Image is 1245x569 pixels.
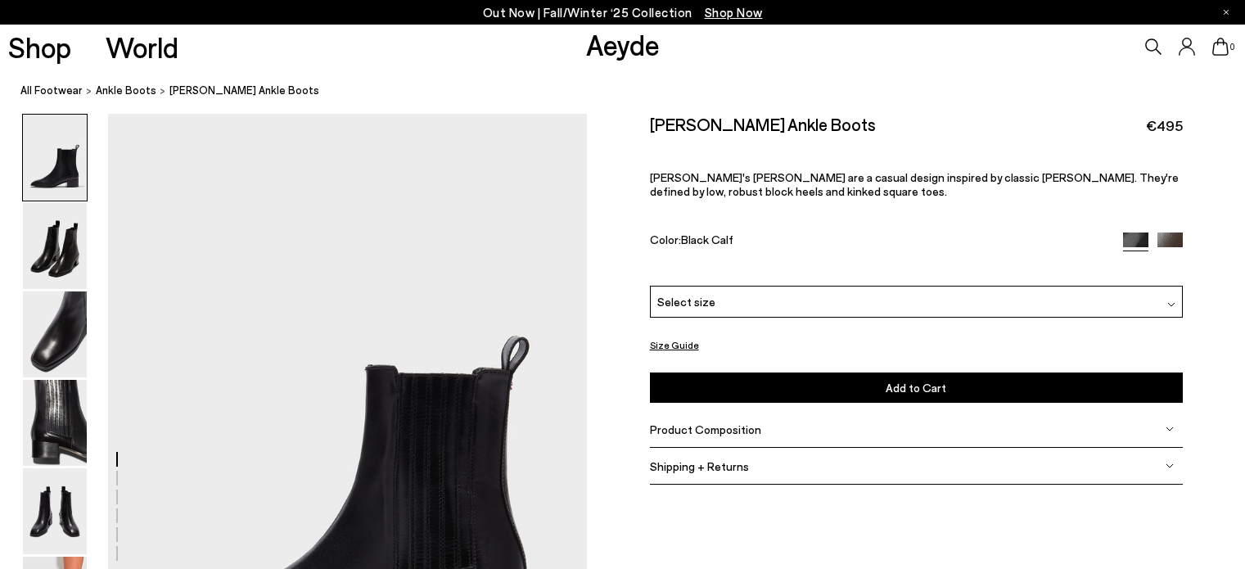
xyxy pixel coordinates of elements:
[650,233,1107,251] div: Color:
[650,373,1183,403] button: Add to Cart
[483,2,763,23] p: Out Now | Fall/Winter ‘25 Collection
[96,82,156,99] a: ankle boots
[681,233,733,246] span: Black Calf
[650,114,876,134] h2: [PERSON_NAME] Ankle Boots
[586,27,660,61] a: Aeyde
[106,33,178,61] a: World
[650,335,699,355] button: Size Guide
[1146,115,1183,136] span: €495
[1166,462,1174,470] img: svg%3E
[23,291,87,377] img: Neil Leather Ankle Boots - Image 3
[650,422,761,436] span: Product Composition
[1229,43,1237,52] span: 0
[650,170,1179,198] span: [PERSON_NAME]'s [PERSON_NAME] are a casual design inspired by classic [PERSON_NAME]. They're defi...
[169,82,319,99] span: [PERSON_NAME] Ankle Boots
[96,84,156,97] span: ankle boots
[20,69,1245,114] nav: breadcrumb
[1166,425,1174,433] img: svg%3E
[705,5,763,20] span: Navigate to /collections/new-in
[8,33,71,61] a: Shop
[23,115,87,201] img: Neil Leather Ankle Boots - Image 1
[23,380,87,466] img: Neil Leather Ankle Boots - Image 4
[657,293,715,310] span: Select size
[23,468,87,554] img: Neil Leather Ankle Boots - Image 5
[886,381,946,395] span: Add to Cart
[23,203,87,289] img: Neil Leather Ankle Boots - Image 2
[20,82,83,99] a: All Footwear
[1212,38,1229,56] a: 0
[1167,300,1175,309] img: svg%3E
[650,459,749,473] span: Shipping + Returns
